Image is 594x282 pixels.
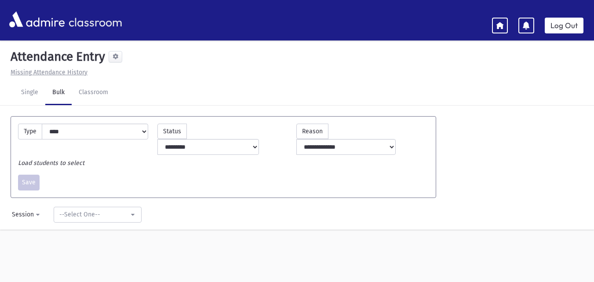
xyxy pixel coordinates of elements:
a: Log Out [545,18,583,33]
button: Session [6,207,47,223]
label: Reason [296,124,328,139]
span: classroom [67,8,122,31]
a: Single [14,81,45,105]
h5: Attendance Entry [7,49,105,64]
a: Bulk [45,81,72,105]
label: Type [18,124,42,139]
div: Session [12,210,34,219]
a: Classroom [72,81,115,105]
button: --Select One-- [54,207,142,223]
button: Save [18,175,40,190]
u: Missing Attendance History [11,69,87,76]
label: Status [157,124,187,139]
div: Load students to select [14,158,433,168]
img: AdmirePro [7,9,67,29]
div: --Select One-- [59,210,129,219]
a: Missing Attendance History [7,69,87,76]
